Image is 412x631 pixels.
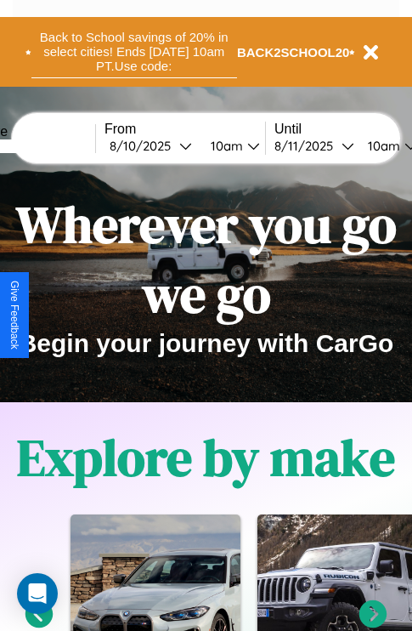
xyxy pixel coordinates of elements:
[31,26,237,78] button: Back to School savings of 20% in select cities! Ends [DATE] 10am PT.Use code:
[359,138,404,154] div: 10am
[17,423,395,492] h1: Explore by make
[202,138,247,154] div: 10am
[8,281,20,350] div: Give Feedback
[237,45,350,60] b: BACK2SCHOOL20
[110,138,179,154] div: 8 / 10 / 2025
[104,137,197,155] button: 8/10/2025
[17,573,58,614] div: Open Intercom Messenger
[104,122,265,137] label: From
[197,137,265,155] button: 10am
[274,138,341,154] div: 8 / 11 / 2025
